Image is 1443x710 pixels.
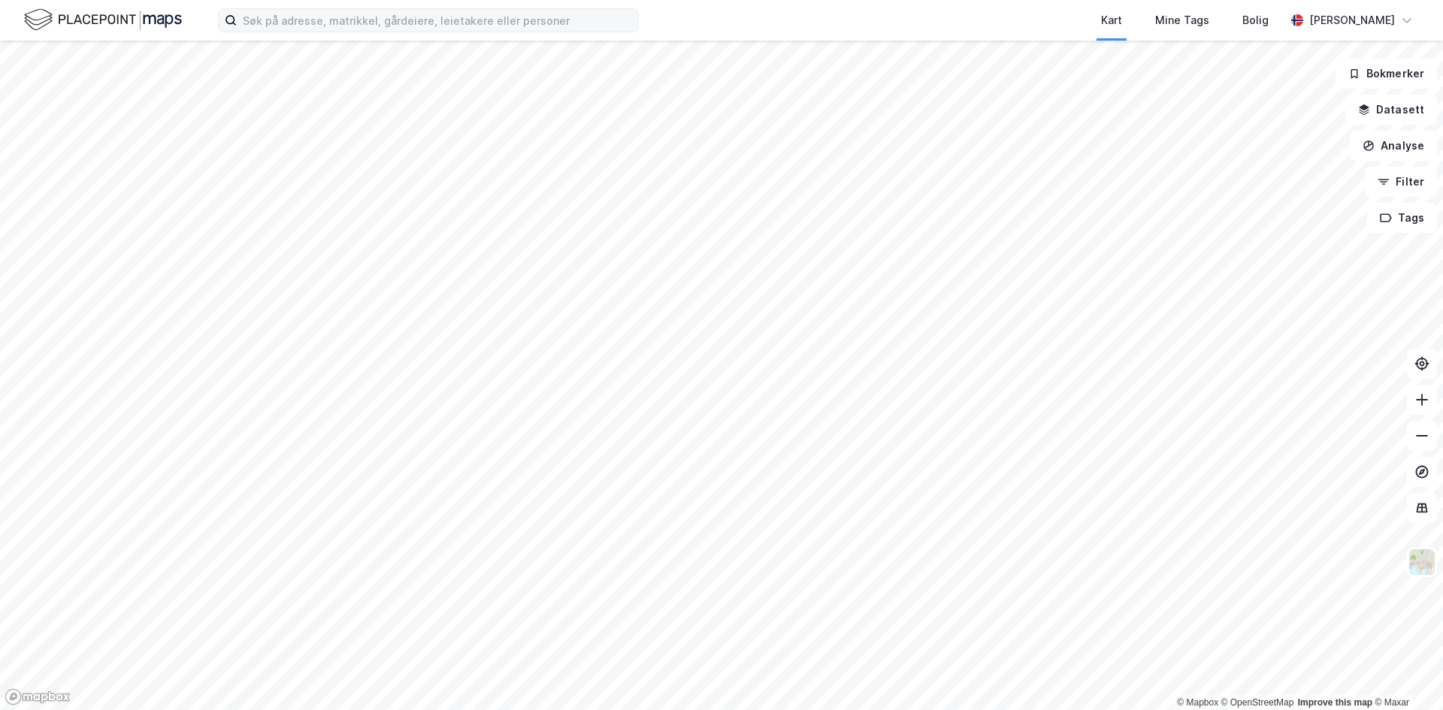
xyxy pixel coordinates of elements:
div: Mine Tags [1155,11,1209,29]
div: Bolig [1242,11,1269,29]
iframe: Chat Widget [1368,638,1443,710]
input: Søk på adresse, matrikkel, gårdeiere, leietakere eller personer [237,9,638,32]
img: logo.f888ab2527a4732fd821a326f86c7f29.svg [24,7,182,33]
div: Kart [1101,11,1122,29]
div: [PERSON_NAME] [1309,11,1395,29]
